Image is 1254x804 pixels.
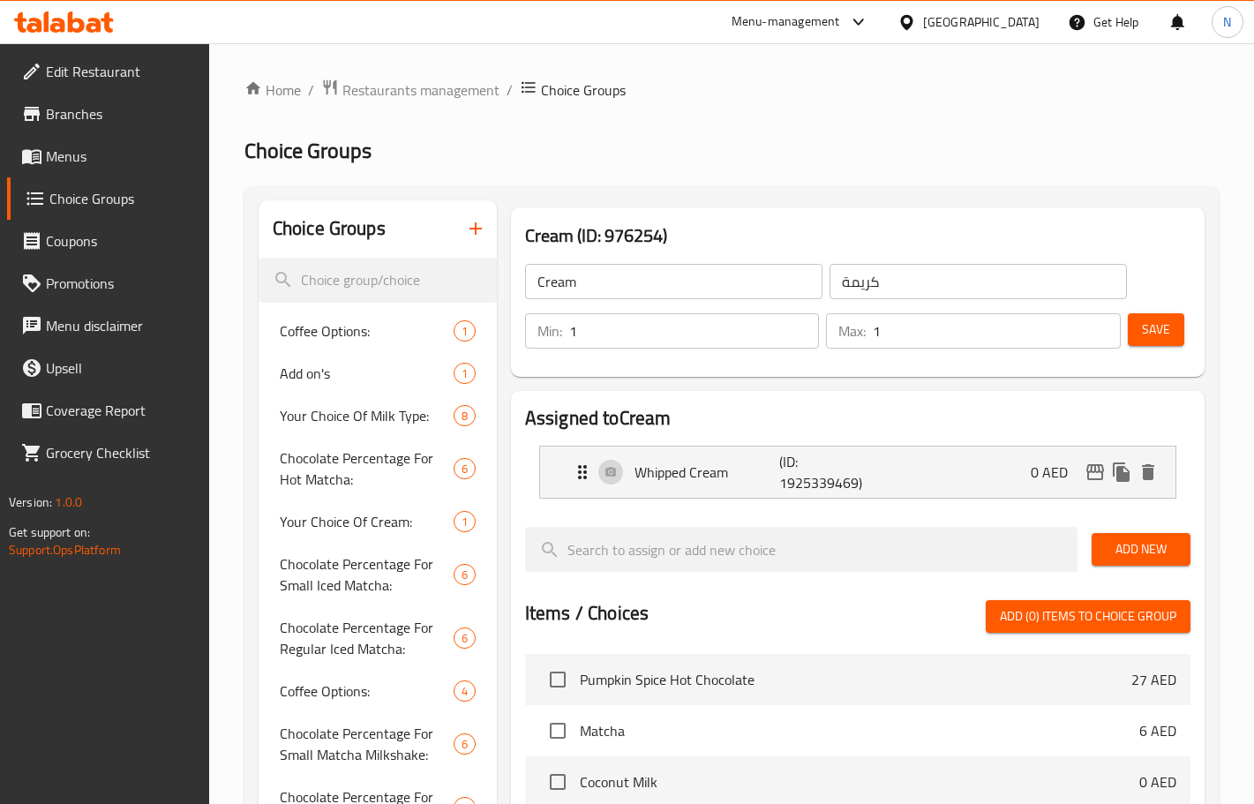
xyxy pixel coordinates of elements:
a: Choice Groups [7,177,209,220]
span: Your Choice Of Milk Type: [280,405,454,426]
span: 1 [454,514,475,530]
div: Coffee Options:1 [259,310,497,352]
h2: Assigned to Cream [525,405,1190,432]
span: Select choice [539,661,576,698]
button: edit [1082,459,1108,485]
div: Choices [454,320,476,342]
div: Choices [454,458,476,479]
span: 6 [454,630,475,647]
button: delete [1135,459,1161,485]
button: Add (0) items to choice group [986,600,1190,633]
div: Chocolate Percentage For Regular Iced Matcha:6 [259,606,497,670]
span: Promotions [46,273,195,294]
a: Grocery Checklist [7,432,209,474]
h2: Choice Groups [273,215,386,242]
p: Whipped Cream [635,462,779,483]
a: Menu disclaimer [7,304,209,347]
span: 1 [454,365,475,382]
a: Coupons [7,220,209,262]
div: Expand [540,447,1175,498]
span: Menu disclaimer [46,315,195,336]
span: Add (0) items to choice group [1000,605,1176,627]
span: Your Choice Of Cream: [280,511,454,532]
button: Add New [1092,533,1190,566]
span: Edit Restaurant [46,61,195,82]
span: Coffee Options: [280,320,454,342]
div: Your Choice Of Milk Type:8 [259,394,497,437]
span: Coverage Report [46,400,195,421]
li: / [507,79,513,101]
span: Coupons [46,230,195,252]
span: 8 [454,408,475,425]
div: Choices [454,680,476,702]
div: Chocolate Percentage For Small Iced Matcha:6 [259,543,497,606]
span: Choice Groups [541,79,626,101]
input: search [525,527,1078,572]
span: 1.0.0 [55,491,82,514]
span: Menus [46,146,195,167]
a: Restaurants management [321,79,499,101]
span: 6 [454,461,475,477]
p: 6 AED [1139,720,1176,741]
p: Max: [838,320,866,342]
p: 0 AED [1139,771,1176,793]
span: Save [1142,319,1170,341]
div: Add on's1 [259,352,497,394]
span: Chocolate Percentage For Small Matcha Milkshake: [280,723,454,765]
div: [GEOGRAPHIC_DATA] [923,12,1040,32]
span: 1 [454,323,475,340]
span: Chocolate Percentage For Regular Iced Matcha: [280,617,454,659]
span: N [1223,12,1231,32]
p: Min: [537,320,562,342]
div: Chocolate Percentage For Hot Matcha:6 [259,437,497,500]
span: Choice Groups [49,188,195,209]
input: search [259,258,497,303]
span: Grocery Checklist [46,442,195,463]
a: Upsell [7,347,209,389]
a: Coverage Report [7,389,209,432]
div: Choices [454,363,476,384]
a: Menus [7,135,209,177]
div: Menu-management [732,11,840,33]
span: Branches [46,103,195,124]
li: Expand [525,439,1190,506]
div: Choices [454,564,476,585]
div: Your Choice Of Cream:1 [259,500,497,543]
a: Edit Restaurant [7,50,209,93]
span: Pumpkin Spice Hot Chocolate [580,669,1131,690]
div: Choices [454,627,476,649]
div: Choices [454,511,476,532]
div: Choices [454,405,476,426]
nav: breadcrumb [244,79,1219,101]
span: Restaurants management [342,79,499,101]
span: Upsell [46,357,195,379]
h3: Cream (ID: 976254) [525,222,1190,250]
span: Coffee Options: [280,680,454,702]
li: / [308,79,314,101]
div: Chocolate Percentage For Small Matcha Milkshake:6 [259,712,497,776]
p: (ID: 1925339469) [779,451,875,493]
a: Home [244,79,301,101]
span: 6 [454,567,475,583]
a: Promotions [7,262,209,304]
div: Coffee Options:4 [259,670,497,712]
a: Support.OpsPlatform [9,538,121,561]
div: Choices [454,733,476,755]
span: Get support on: [9,521,90,544]
span: Matcha [580,720,1139,741]
span: Choice Groups [244,131,372,170]
span: Select choice [539,712,576,749]
button: duplicate [1108,459,1135,485]
p: 0 AED [1031,462,1082,483]
button: Save [1128,313,1184,346]
span: Version: [9,491,52,514]
p: 27 AED [1131,669,1176,690]
span: Chocolate Percentage For Small Iced Matcha: [280,553,454,596]
span: Select choice [539,763,576,800]
span: Add New [1106,538,1176,560]
span: 6 [454,736,475,753]
a: Branches [7,93,209,135]
span: Add on's [280,363,454,384]
span: Coconut Milk [580,771,1139,793]
h2: Items / Choices [525,600,649,627]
